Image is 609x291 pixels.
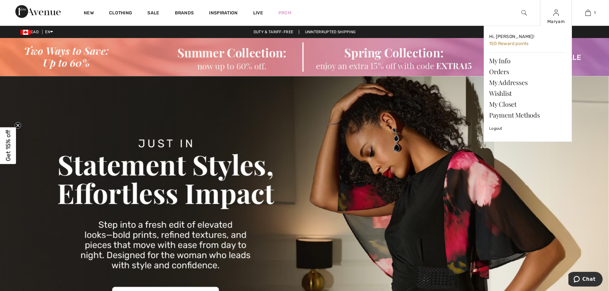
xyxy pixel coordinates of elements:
iframe: Opens a widget where you can chat to one of our agents [568,272,603,288]
img: 1ère Avenue [15,5,61,18]
span: EN [45,30,53,34]
img: search the website [521,9,527,17]
a: My Closet [489,99,566,110]
a: Sale [147,10,159,17]
a: My Info [489,55,566,66]
a: Clothing [109,10,132,17]
img: My Bag [585,9,591,17]
a: Brands [175,10,194,17]
span: CAD [20,30,41,34]
a: Prom [278,10,291,16]
span: 150 Reward points [489,41,529,46]
a: Hi, [PERSON_NAME]! 150 Reward points [489,31,566,50]
a: Wishlist [489,88,566,99]
a: My Addresses [489,77,566,88]
a: Live [253,10,263,16]
img: Canadian Dollar [20,30,31,35]
span: Hi, [PERSON_NAME]! [489,34,534,39]
span: Inspiration [209,10,238,17]
a: Sign In [553,10,559,16]
a: Payment Methods [489,110,566,120]
a: 1 [572,9,604,17]
a: Orders [489,66,566,77]
button: Close teaser [15,122,21,128]
span: 1 [594,10,596,16]
a: New [84,10,94,17]
img: My Info [553,9,559,17]
div: Maryam [540,18,572,25]
span: Get 15% off [4,130,12,161]
a: Logout [489,120,566,136]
